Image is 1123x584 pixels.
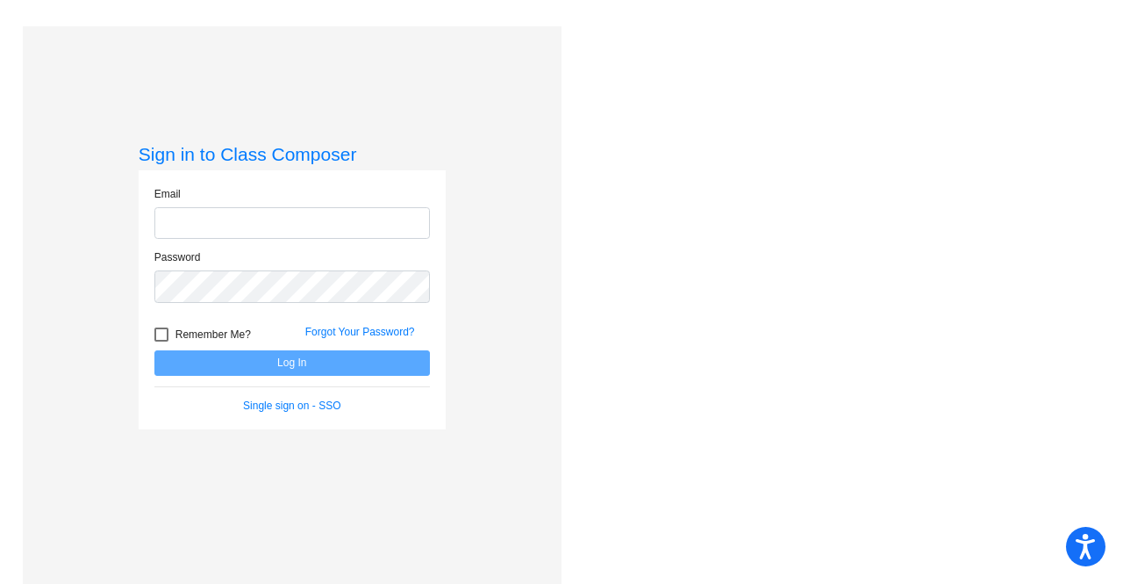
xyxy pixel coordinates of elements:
[154,249,201,265] label: Password
[175,324,251,345] span: Remember Me?
[154,186,181,202] label: Email
[305,326,415,338] a: Forgot Your Password?
[243,400,340,412] a: Single sign on - SSO
[139,143,446,165] h3: Sign in to Class Composer
[154,350,430,376] button: Log In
